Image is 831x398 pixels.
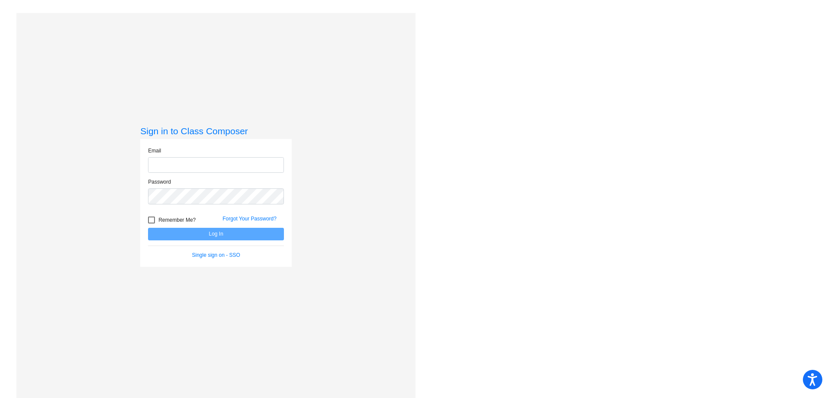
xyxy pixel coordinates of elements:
[148,178,171,186] label: Password
[222,216,277,222] a: Forgot Your Password?
[148,228,284,240] button: Log In
[158,215,196,225] span: Remember Me?
[140,126,292,136] h3: Sign in to Class Composer
[148,147,161,155] label: Email
[192,252,240,258] a: Single sign on - SSO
